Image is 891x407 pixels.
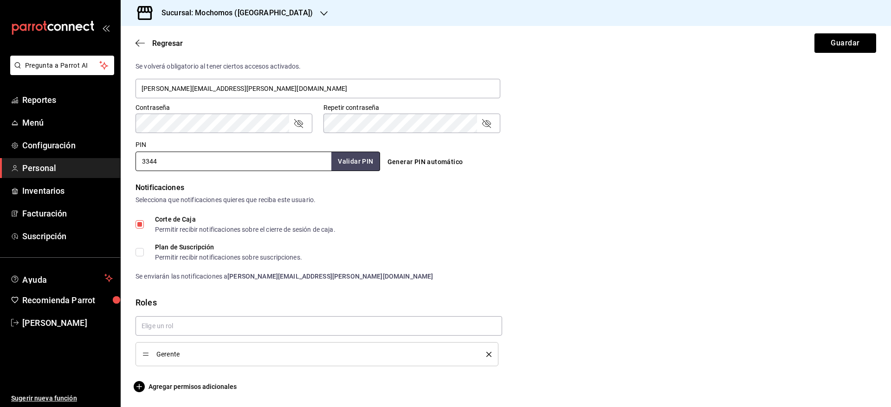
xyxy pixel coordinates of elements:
[136,195,876,205] div: Selecciona que notificaciones quieres que reciba este usuario.
[155,216,336,223] div: Corte de Caja
[136,296,876,309] div: Roles
[155,244,302,250] div: Plan de Suscripción
[481,118,492,129] button: passwordField
[331,152,380,171] button: Validar PIN
[136,39,183,48] button: Regresar
[323,104,500,111] label: Repetir contraseña
[22,184,113,197] span: Inventarios
[480,352,491,357] button: delete
[22,273,101,284] span: Ayuda
[156,351,472,357] span: Gerente
[814,33,876,53] button: Guardar
[136,272,876,281] div: Se enviarán las notificaciones a
[154,7,313,19] h3: Sucursal: Mochomos ([GEOGRAPHIC_DATA])
[22,139,113,152] span: Configuración
[155,226,336,233] div: Permitir recibir notificaciones sobre el cierre de sesión de caja.
[22,162,113,174] span: Personal
[384,153,467,171] button: Generar PIN automático
[102,24,110,32] button: open_drawer_menu
[22,230,113,242] span: Suscripción
[155,254,302,261] div: Permitir recibir notificaciones sobre suscripciones.
[6,67,114,77] a: Pregunta a Parrot AI
[227,273,433,280] strong: [PERSON_NAME][EMAIL_ADDRESS][PERSON_NAME][DOMAIN_NAME]
[22,317,113,329] span: [PERSON_NAME]
[136,141,146,148] label: PIN
[136,316,502,336] input: Elige un rol
[136,381,237,392] button: Agregar permisos adicionales
[10,56,114,75] button: Pregunta a Parrot AI
[136,62,500,71] div: Se volverá obligatorio al tener ciertos accesos activados.
[22,94,113,106] span: Reportes
[152,39,183,48] span: Regresar
[293,118,304,129] button: passwordField
[25,61,100,70] span: Pregunta a Parrot AI
[11,394,113,403] span: Sugerir nueva función
[22,207,113,220] span: Facturación
[22,116,113,129] span: Menú
[136,182,876,193] div: Notificaciones
[22,294,113,306] span: Recomienda Parrot
[136,152,331,171] input: 3 a 6 dígitos
[136,104,312,111] label: Contraseña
